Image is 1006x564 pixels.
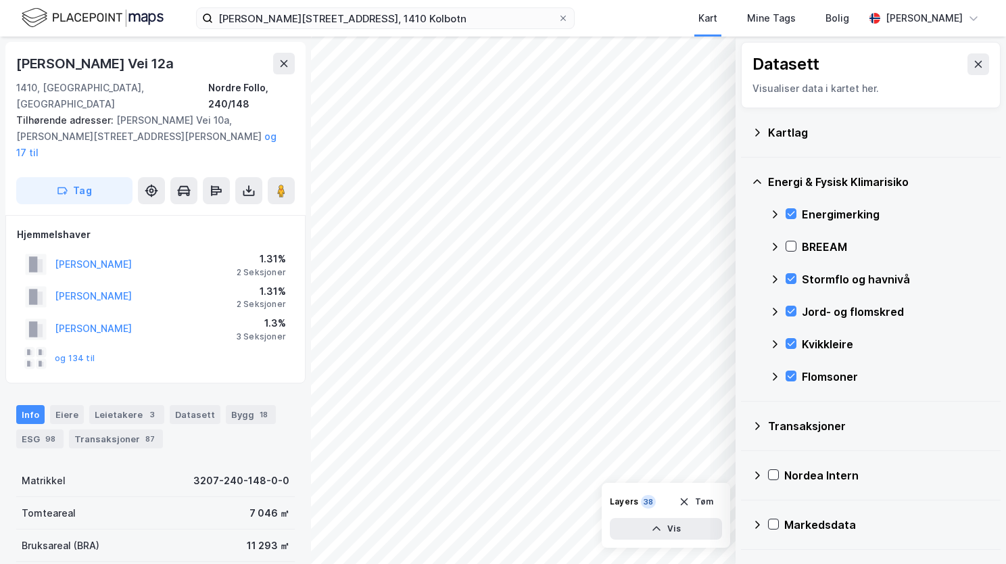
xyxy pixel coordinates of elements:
div: 1.3% [236,315,286,331]
div: Layers [610,496,638,507]
div: 38 [641,495,656,509]
input: Søk på adresse, matrikkel, gårdeiere, leietakere eller personer [213,8,558,28]
div: [PERSON_NAME] Vei 10a, [PERSON_NAME][STREET_ADDRESS][PERSON_NAME] [16,112,284,161]
div: Transaksjoner [69,429,163,448]
div: 3207-240-148-0-0 [193,473,289,489]
div: Hjemmelshaver [17,227,294,243]
div: Eiere [50,405,84,424]
div: Jord- og flomskred [802,304,990,320]
div: Markedsdata [784,517,990,533]
div: Info [16,405,45,424]
div: Tomteareal [22,505,76,521]
div: 7 046 ㎡ [249,505,289,521]
div: Flomsoner [802,369,990,385]
div: [PERSON_NAME] Vei 12a [16,53,176,74]
div: Nordea Intern [784,467,990,484]
span: Tilhørende adresser: [16,114,116,126]
div: 1.31% [237,251,286,267]
div: 2 Seksjoner [237,299,286,310]
div: Energi & Fysisk Klimarisiko [768,174,990,190]
div: 11 293 ㎡ [247,538,289,554]
div: Kvikkleire [802,336,990,352]
iframe: Chat Widget [938,499,1006,564]
div: Visualiser data i kartet her. [752,80,989,97]
div: Kart [698,10,717,26]
div: 98 [43,432,58,446]
div: Bygg [226,405,276,424]
div: Bruksareal (BRA) [22,538,99,554]
div: Bolig [825,10,849,26]
div: Datasett [752,53,819,75]
div: [PERSON_NAME] [886,10,963,26]
div: Kartlag [768,124,990,141]
div: Stormflo og havnivå [802,271,990,287]
div: Matrikkel [22,473,66,489]
div: Leietakere [89,405,164,424]
div: Mine Tags [747,10,796,26]
div: Energimerking [802,206,990,222]
div: Transaksjoner [768,418,990,434]
div: 1410, [GEOGRAPHIC_DATA], [GEOGRAPHIC_DATA] [16,80,208,112]
div: 18 [257,408,270,421]
div: Datasett [170,405,220,424]
button: Tag [16,177,133,204]
div: Nordre Follo, 240/148 [208,80,295,112]
div: 87 [143,432,158,446]
div: 1.31% [237,283,286,300]
div: 3 [145,408,159,421]
div: BREEAM [802,239,990,255]
div: 2 Seksjoner [237,267,286,278]
button: Tøm [670,491,722,513]
img: logo.f888ab2527a4732fd821a326f86c7f29.svg [22,6,164,30]
button: Vis [610,518,722,540]
div: ESG [16,429,64,448]
div: 3 Seksjoner [236,331,286,342]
